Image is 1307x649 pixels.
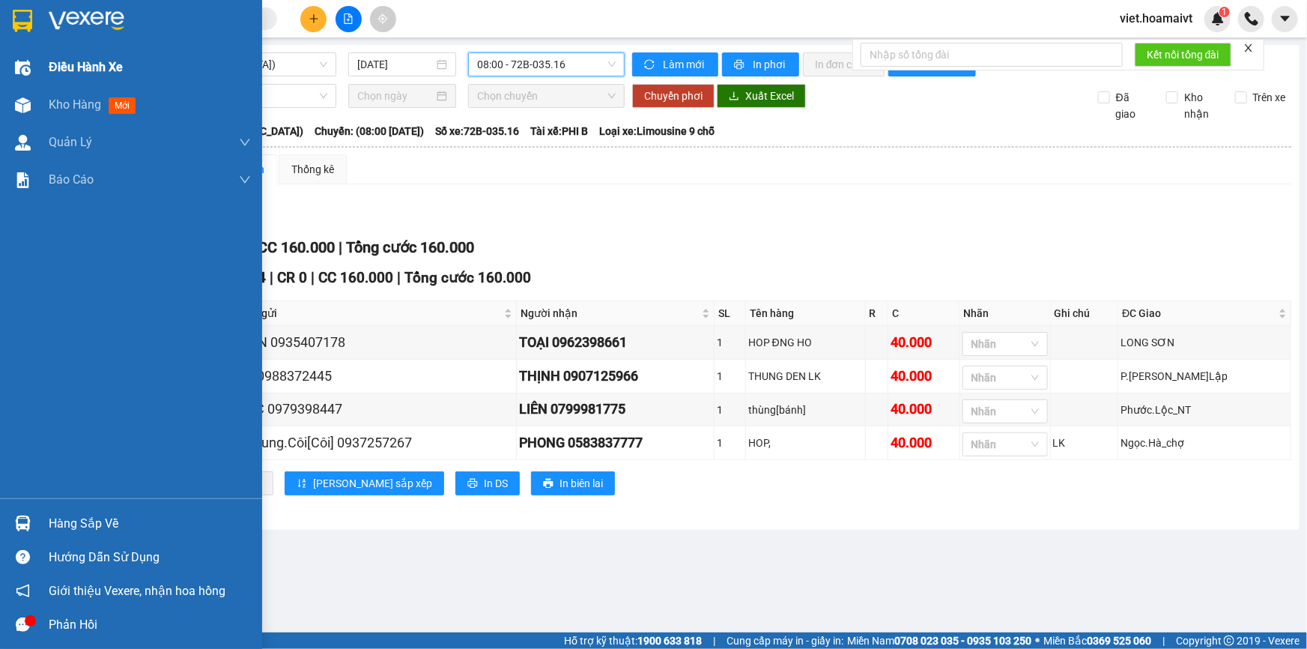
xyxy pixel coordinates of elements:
div: NGỌC 0979398447 [228,399,514,420]
div: thùng[bánh] [748,402,863,418]
button: printerIn phơi [722,52,799,76]
span: | [713,633,715,649]
span: Miền Nam [847,633,1031,649]
button: printerIn DS [455,471,520,495]
div: thúy 0988372445 [228,366,514,387]
span: printer [467,478,478,490]
sup: 1 [1219,7,1230,17]
span: copyright [1224,636,1234,646]
span: caret-down [1279,12,1292,25]
span: | [311,269,315,286]
span: Kho nhận [1178,89,1223,122]
span: CR 0 [277,269,307,286]
span: Loại xe: Limousine 9 chỗ [599,123,715,139]
button: syncLàm mới [632,52,718,76]
button: In đơn chọn [803,52,885,76]
span: Xuất Excel [745,88,794,104]
button: plus [300,6,327,32]
span: Hỗ trợ kỹ thuật: [564,633,702,649]
button: aim [370,6,396,32]
th: SL [715,301,746,326]
strong: 1900 633 818 [637,635,702,647]
div: Hàng sắp về [49,513,251,535]
span: Làm mới [663,56,706,73]
span: download [729,91,739,103]
span: message [16,618,30,632]
span: sort-ascending [297,478,307,490]
input: Nhập số tổng đài [861,43,1123,67]
div: LK [1053,435,1116,451]
span: Quản Lý [49,133,92,151]
span: | [270,269,273,286]
button: printerIn biên lai [531,471,615,495]
span: Người nhận [521,305,699,322]
span: Số xe: 72B-035.16 [435,123,519,139]
span: | [339,238,342,256]
strong: 0369 525 060 [1087,635,1151,647]
span: Tổng cước 160.000 [346,238,474,256]
div: THỊNH 0907125966 [519,366,712,387]
span: Miền Bắc [1043,633,1151,649]
div: PHONG 0583837777 [519,432,712,453]
div: Ngọc.Hà_chợ [1120,435,1288,451]
span: [PERSON_NAME] sắp xếp [313,475,432,492]
span: | [1162,633,1165,649]
span: Cung cấp máy in - giấy in: [727,633,843,649]
span: Kho hàng [49,97,101,112]
div: Phản hồi [49,614,251,636]
img: solution-icon [15,172,31,188]
span: file-add [343,13,354,24]
div: Hướng dẫn sử dụng [49,546,251,569]
div: 1 [717,402,743,418]
img: warehouse-icon [15,516,31,531]
th: Tên hàng [746,301,866,326]
span: aim [377,13,388,24]
span: Trên xe [1247,89,1292,106]
span: question-circle [16,550,30,564]
div: HOP, [748,435,863,451]
div: 40.000 [891,332,956,353]
div: 40.000 [891,366,956,387]
img: warehouse-icon [15,135,31,151]
span: Người gửi [229,305,501,322]
div: 40.000 [891,432,956,453]
div: Phước.Lộc_NT [1120,402,1288,418]
div: P.[PERSON_NAME]Lập [1120,368,1288,384]
span: viet.hoamaivt [1108,9,1204,28]
button: downloadXuất Excel [717,84,806,108]
th: Ghi chú [1051,301,1119,326]
div: THIỆN 0935407178 [228,332,514,353]
span: Đã giao [1110,89,1155,122]
span: In DS [484,475,508,492]
span: printer [734,59,747,71]
span: Tài xế: PHI B [530,123,588,139]
div: Thống kê [291,161,334,178]
button: sort-ascending[PERSON_NAME] sắp xếp [285,471,444,495]
button: caret-down [1272,6,1298,32]
div: HOP ĐNG HO [748,334,863,351]
div: LONG SƠN [1120,334,1288,351]
img: warehouse-icon [15,60,31,76]
button: Kết nối tổng đài [1135,43,1231,67]
span: CC 160.000 [258,238,335,256]
span: CC 160.000 [318,269,393,286]
span: 1 [1222,7,1227,17]
span: In biên lai [560,475,603,492]
span: plus [309,13,319,24]
span: Điều hành xe [49,58,123,76]
button: file-add [336,6,362,32]
span: Báo cáo [49,170,94,189]
img: logo-vxr [13,10,32,32]
span: Giới thiệu Vexere, nhận hoa hồng [49,582,225,600]
input: 15/08/2025 [357,56,434,73]
span: Chọn chuyến [477,85,616,107]
div: LIÊN 0799981775 [519,399,712,420]
span: printer [543,478,554,490]
span: notification [16,584,30,598]
div: 1 [717,368,743,384]
span: In phơi [753,56,787,73]
span: Tổng cước 160.000 [404,269,531,286]
span: | [397,269,401,286]
span: down [239,174,251,186]
div: 40.000 [891,399,956,420]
